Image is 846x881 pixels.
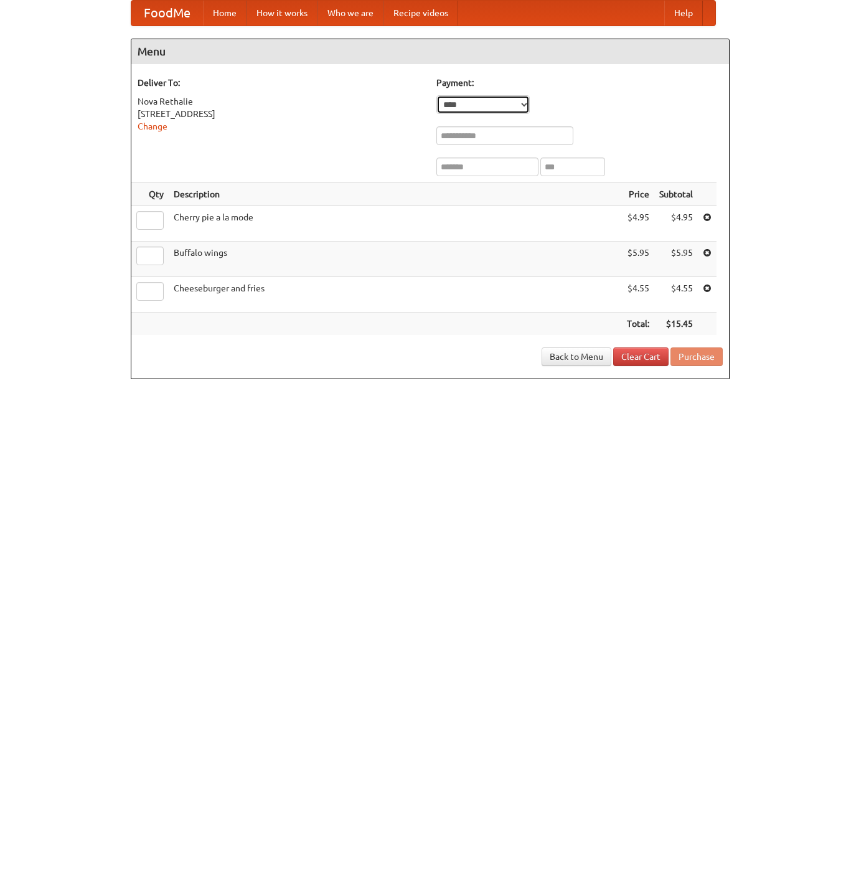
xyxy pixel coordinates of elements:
td: $4.55 [622,277,654,313]
a: How it works [247,1,317,26]
td: $5.95 [654,242,698,277]
a: Who we are [317,1,383,26]
h5: Deliver To: [138,77,424,89]
th: Description [169,183,622,206]
div: Nova Rethalie [138,95,424,108]
th: Total: [622,313,654,336]
td: $5.95 [622,242,654,277]
a: Home [203,1,247,26]
a: Back to Menu [542,347,611,366]
th: $15.45 [654,313,698,336]
a: Change [138,121,167,131]
td: $4.55 [654,277,698,313]
a: Help [664,1,703,26]
th: Qty [131,183,169,206]
td: Buffalo wings [169,242,622,277]
div: [STREET_ADDRESS] [138,108,424,120]
a: Clear Cart [613,347,669,366]
button: Purchase [670,347,723,366]
h4: Menu [131,39,729,64]
h5: Payment: [436,77,723,89]
a: Recipe videos [383,1,458,26]
th: Price [622,183,654,206]
a: FoodMe [131,1,203,26]
th: Subtotal [654,183,698,206]
td: Cherry pie a la mode [169,206,622,242]
td: Cheeseburger and fries [169,277,622,313]
td: $4.95 [622,206,654,242]
td: $4.95 [654,206,698,242]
